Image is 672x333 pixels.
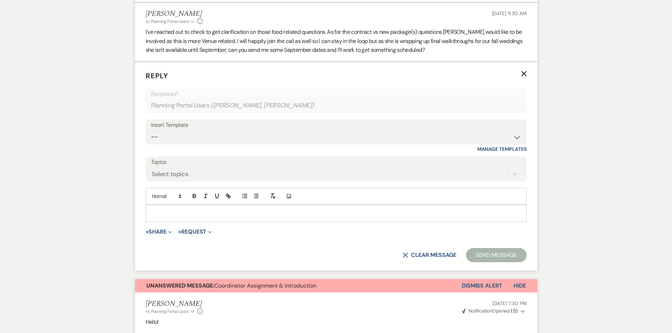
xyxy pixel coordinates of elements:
[461,307,527,315] button: NotificationOpened (5)
[146,10,203,18] h5: [PERSON_NAME]
[514,282,526,289] span: Hide
[466,248,526,262] button: Send Message
[492,300,526,307] span: [DATE] 7:30 PM
[146,308,196,315] button: to: Planning Portal Users
[146,309,189,314] span: to: Planning Portal Users
[178,229,212,235] button: Request
[151,99,521,112] div: Planning Portal Users
[135,279,462,292] button: Unanswered Message:Coordinator Assignment & Introduction
[468,308,492,314] span: Notification
[146,282,214,289] strong: Unanswered Message:
[146,27,527,55] p: I've reached out to check to get clarification on those food related questions. As for the contra...
[146,229,149,235] span: +
[511,308,517,314] strong: ( 5 )
[151,157,521,167] label: Topics
[146,19,189,24] span: to: Planning Portal Users
[178,229,181,235] span: +
[151,90,521,99] p: Recipients*
[152,169,188,179] div: Select topics
[146,229,172,235] button: Share
[146,300,203,308] h5: [PERSON_NAME]
[502,279,537,292] button: Hide
[462,308,518,314] span: Opened
[151,120,521,130] div: Insert Template
[146,317,527,327] p: Hello!
[211,101,314,110] span: ( [PERSON_NAME], [PERSON_NAME] )
[146,18,196,25] button: to: Planning Portal Users
[477,146,527,152] a: Manage Templates
[492,10,527,17] span: [DATE] 11:30 AM
[402,252,456,258] button: Clear message
[146,282,316,289] span: Coordinator Assignment & Introduction
[462,279,502,292] button: Dismiss Alert
[146,71,168,80] span: Reply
